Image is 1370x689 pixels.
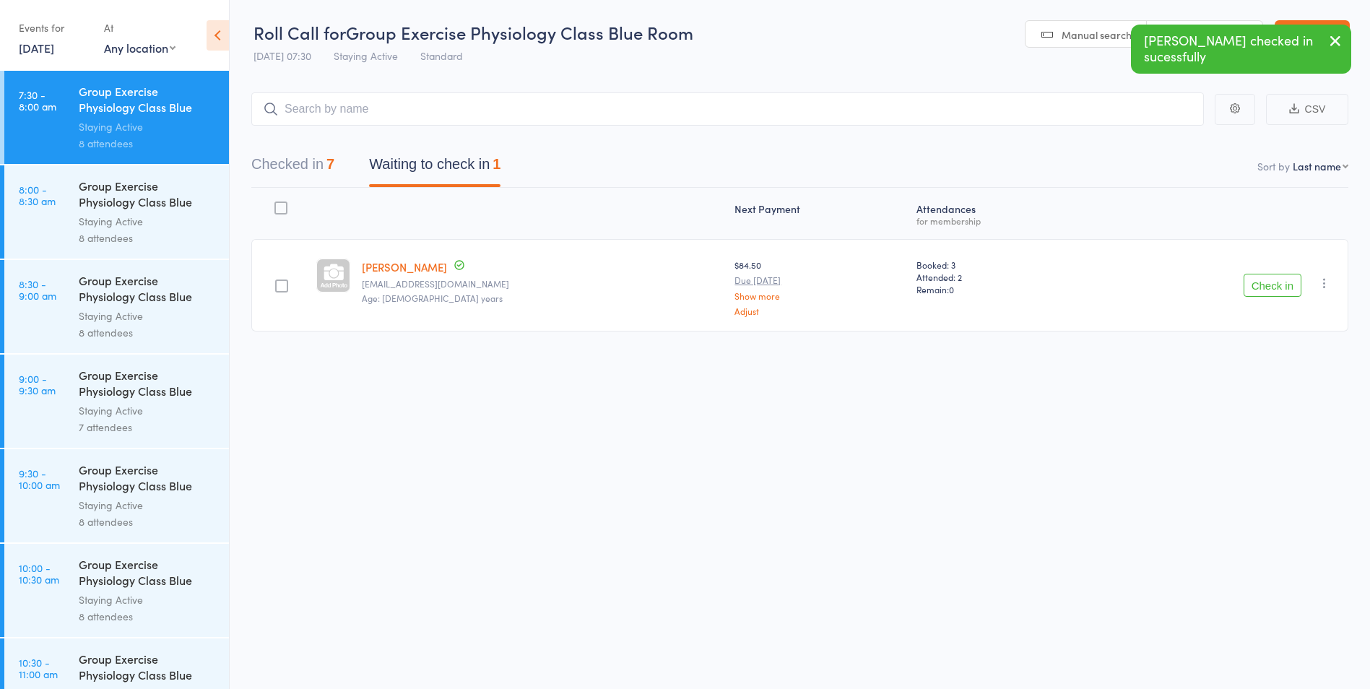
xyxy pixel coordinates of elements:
[1244,274,1301,297] button: Check in
[916,271,1083,283] span: Attended: 2
[1257,159,1290,173] label: Sort by
[104,16,175,40] div: At
[4,544,229,637] a: 10:00 -10:30 amGroup Exercise Physiology Class Blue RoomStaying Active8 attendees
[734,275,904,285] small: Due [DATE]
[362,292,503,304] span: Age: [DEMOGRAPHIC_DATA] years
[916,259,1083,271] span: Booked: 3
[19,183,56,207] time: 8:00 - 8:30 am
[79,367,217,402] div: Group Exercise Physiology Class Blue Room
[916,283,1083,295] span: Remain:
[334,48,398,63] span: Staying Active
[362,279,723,289] small: fyeates@fyc.net.au
[19,16,90,40] div: Events for
[734,291,904,300] a: Show more
[19,89,56,112] time: 7:30 - 8:00 am
[369,149,500,187] button: Waiting to check in1
[729,194,910,233] div: Next Payment
[251,92,1204,126] input: Search by name
[1293,159,1341,173] div: Last name
[4,260,229,353] a: 8:30 -9:00 amGroup Exercise Physiology Class Blue RoomStaying Active8 attendees
[253,20,346,44] span: Roll Call for
[346,20,693,44] span: Group Exercise Physiology Class Blue Room
[1131,25,1351,74] div: [PERSON_NAME] checked in sucessfully
[79,230,217,246] div: 8 attendees
[79,608,217,625] div: 8 attendees
[79,497,217,513] div: Staying Active
[4,71,229,164] a: 7:30 -8:00 amGroup Exercise Physiology Class Blue RoomStaying Active8 attendees
[734,259,904,316] div: $84.50
[4,355,229,448] a: 9:00 -9:30 amGroup Exercise Physiology Class Blue RoomStaying Active7 attendees
[949,283,954,295] span: 0
[79,178,217,213] div: Group Exercise Physiology Class Blue Room
[79,556,217,591] div: Group Exercise Physiology Class Blue Room
[420,48,463,63] span: Standard
[79,324,217,341] div: 8 attendees
[4,165,229,259] a: 8:00 -8:30 amGroup Exercise Physiology Class Blue RoomStaying Active8 attendees
[19,40,54,56] a: [DATE]
[251,149,334,187] button: Checked in7
[19,467,60,490] time: 9:30 - 10:00 am
[734,306,904,316] a: Adjust
[79,402,217,419] div: Staying Active
[326,156,334,172] div: 7
[1062,27,1132,42] span: Manual search
[19,373,56,396] time: 9:00 - 9:30 am
[79,135,217,152] div: 8 attendees
[79,118,217,135] div: Staying Active
[79,419,217,435] div: 7 attendees
[104,40,175,56] div: Any location
[19,656,58,680] time: 10:30 - 11:00 am
[79,272,217,308] div: Group Exercise Physiology Class Blue Room
[362,259,447,274] a: [PERSON_NAME]
[79,461,217,497] div: Group Exercise Physiology Class Blue Room
[79,83,217,118] div: Group Exercise Physiology Class Blue Room
[253,48,311,63] span: [DATE] 07:30
[911,194,1088,233] div: Atten­dances
[79,651,217,686] div: Group Exercise Physiology Class Blue Room
[916,216,1083,225] div: for membership
[79,213,217,230] div: Staying Active
[79,308,217,324] div: Staying Active
[19,562,59,585] time: 10:00 - 10:30 am
[493,156,500,172] div: 1
[1275,20,1350,49] a: Exit roll call
[4,449,229,542] a: 9:30 -10:00 amGroup Exercise Physiology Class Blue RoomStaying Active8 attendees
[19,278,56,301] time: 8:30 - 9:00 am
[79,591,217,608] div: Staying Active
[79,513,217,530] div: 8 attendees
[1266,94,1348,125] button: CSV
